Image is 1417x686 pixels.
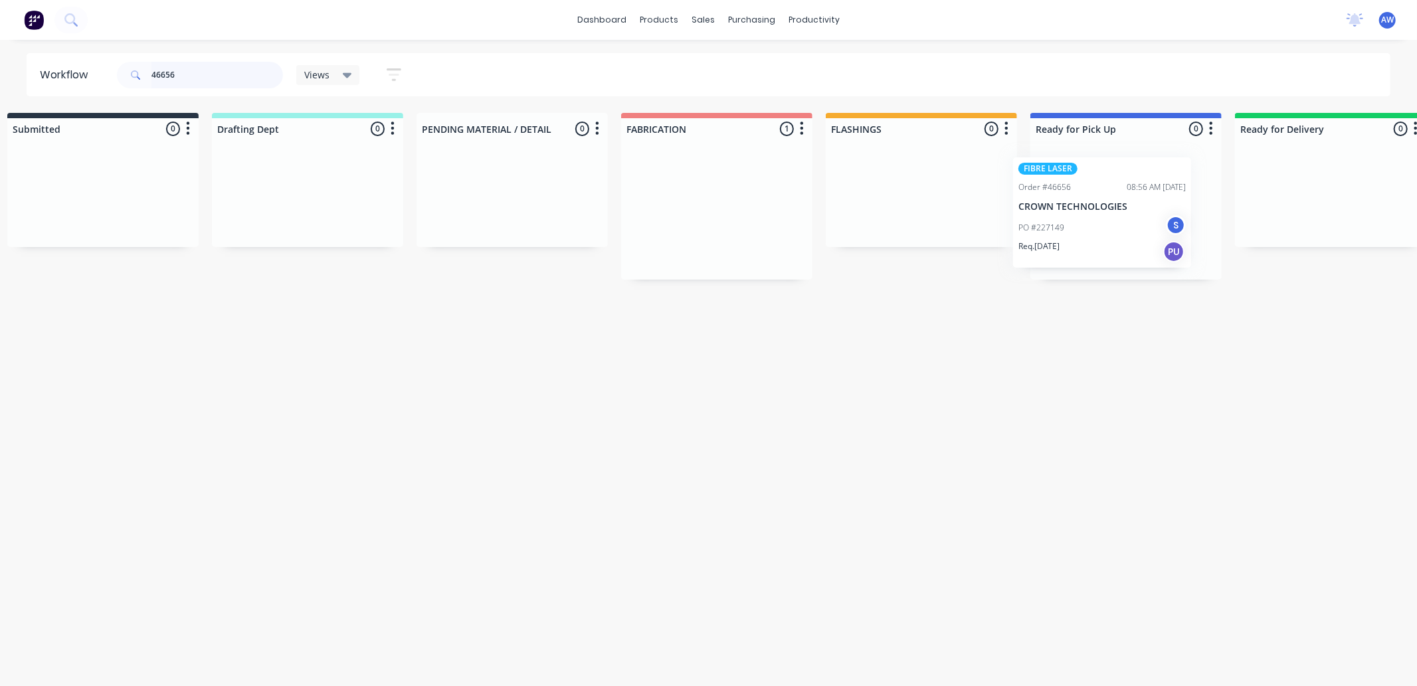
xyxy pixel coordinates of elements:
[685,10,721,30] div: sales
[721,10,782,30] div: purchasing
[782,10,846,30] div: productivity
[304,68,330,82] span: Views
[40,67,94,83] div: Workflow
[1381,14,1394,26] span: AW
[24,10,44,30] img: Factory
[571,10,633,30] a: dashboard
[633,10,685,30] div: products
[151,62,283,88] input: Search for orders...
